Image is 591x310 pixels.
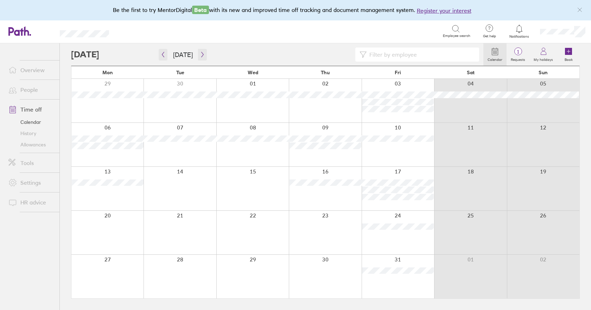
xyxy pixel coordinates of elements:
[443,34,470,38] span: Employee search
[508,24,531,39] a: Notifications
[417,6,471,15] button: Register your interest
[467,70,475,75] span: Sat
[113,6,478,15] div: Be the first to try MentorDigital with its new and improved time off tracking and document manage...
[3,156,59,170] a: Tools
[539,70,548,75] span: Sun
[3,116,59,128] a: Calendar
[167,49,198,61] button: [DATE]
[102,70,113,75] span: Mon
[3,83,59,97] a: People
[3,195,59,209] a: HR advice
[3,176,59,190] a: Settings
[560,56,577,62] label: Book
[321,70,330,75] span: Thu
[192,6,209,14] span: Beta
[128,28,146,34] div: Search
[3,139,59,150] a: Allowances
[483,56,507,62] label: Calendar
[507,43,529,66] a: 1Requests
[176,70,184,75] span: Tue
[367,48,475,61] input: Filter by employee
[248,70,258,75] span: Wed
[3,102,59,116] a: Time off
[529,56,557,62] label: My holidays
[483,43,507,66] a: Calendar
[3,128,59,139] a: History
[507,56,529,62] label: Requests
[529,43,557,66] a: My holidays
[478,34,501,38] span: Get help
[395,70,401,75] span: Fri
[508,34,531,39] span: Notifications
[557,43,580,66] a: Book
[3,63,59,77] a: Overview
[507,49,529,55] span: 1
